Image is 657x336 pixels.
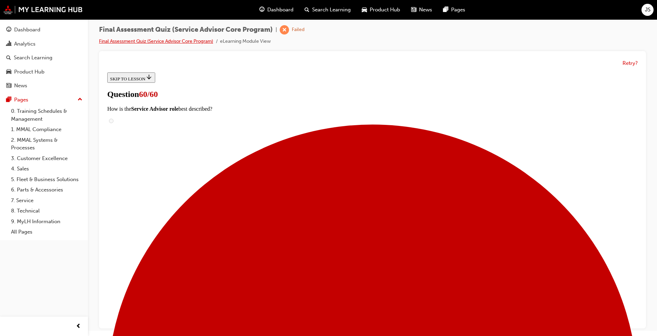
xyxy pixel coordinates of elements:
[6,83,11,89] span: news-icon
[8,135,85,153] a: 2. MMAL Systems & Processes
[8,164,85,174] a: 4. Sales
[6,41,11,47] span: chart-icon
[3,22,85,93] button: DashboardAnalyticsSearch LearningProduct HubNews
[3,93,85,106] button: Pages
[254,3,299,17] a: guage-iconDashboard
[8,174,85,185] a: 5. Fleet & Business Solutions
[3,66,85,78] a: Product Hub
[99,38,213,44] a: Final Assessment Quiz (Service Advisor Core Program)
[8,106,85,124] a: 0. Training Schedules & Management
[14,68,44,76] div: Product Hub
[6,97,11,103] span: pages-icon
[8,185,85,195] a: 6. Parts & Accessories
[14,26,40,34] div: Dashboard
[305,6,309,14] span: search-icon
[3,3,51,13] button: SKIP TO LESSON
[451,6,465,14] span: Pages
[362,6,367,14] span: car-icon
[220,38,271,46] li: eLearning Module View
[443,6,448,14] span: pages-icon
[14,54,52,62] div: Search Learning
[438,3,471,17] a: pages-iconPages
[3,5,83,14] img: mmal
[419,6,432,14] span: News
[645,6,650,14] span: JS
[411,6,416,14] span: news-icon
[292,27,305,33] div: Failed
[8,206,85,216] a: 8. Technical
[99,26,273,34] span: Final Assessment Quiz (Service Advisor Core Program)
[312,6,351,14] span: Search Learning
[299,3,356,17] a: search-iconSearch Learning
[259,6,265,14] span: guage-icon
[3,51,85,64] a: Search Learning
[406,3,438,17] a: news-iconNews
[6,69,11,75] span: car-icon
[6,7,48,12] span: SKIP TO LESSON
[14,40,36,48] div: Analytics
[14,96,28,104] div: Pages
[641,4,654,16] button: JS
[3,23,85,36] a: Dashboard
[3,79,85,92] a: News
[276,26,277,34] span: |
[280,25,289,34] span: learningRecordVerb_FAIL-icon
[623,59,638,67] button: Retry?
[76,322,81,331] span: prev-icon
[356,3,406,17] a: car-iconProduct Hub
[267,6,293,14] span: Dashboard
[8,195,85,206] a: 7. Service
[14,82,27,90] div: News
[3,38,85,50] a: Analytics
[8,124,85,135] a: 1. MMAL Compliance
[6,55,11,61] span: search-icon
[6,27,11,33] span: guage-icon
[370,6,400,14] span: Product Hub
[78,95,82,104] span: up-icon
[8,216,85,227] a: 9. MyLH Information
[8,153,85,164] a: 3. Customer Excellence
[8,227,85,237] a: All Pages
